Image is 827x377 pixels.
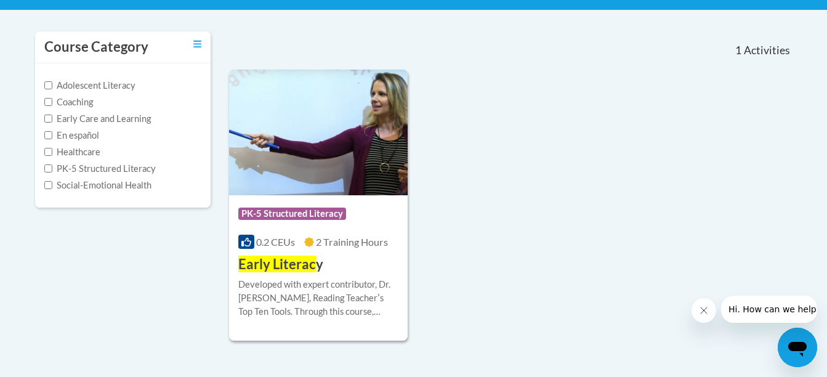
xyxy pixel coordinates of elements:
[238,278,399,318] div: Developed with expert contributor, Dr. [PERSON_NAME], Reading Teacherʹs Top Ten Tools. Through th...
[229,70,408,341] a: Course LogoPK-5 Structured Literacy0.2 CEUs2 Training Hours Early LiteracyDeveloped with expert c...
[778,328,817,367] iframe: Button to launch messaging window
[44,81,52,89] input: Checkbox for Options
[238,255,323,274] h3: y
[692,298,716,323] iframe: Close message
[744,44,790,57] span: Activities
[193,38,201,51] a: Toggle collapse
[44,79,135,92] label: Adolescent Literacy
[44,164,52,172] input: Checkbox for Options
[44,181,52,189] input: Checkbox for Options
[44,179,151,192] label: Social-Emotional Health
[7,9,100,18] span: Hi. How can we help?
[44,98,52,106] input: Checkbox for Options
[44,38,148,57] h3: Course Category
[316,236,388,248] span: 2 Training Hours
[256,236,295,248] span: 0.2 CEUs
[238,256,316,272] span: Early Literac
[44,95,93,109] label: Coaching
[44,148,52,156] input: Checkbox for Options
[44,115,52,123] input: Checkbox for Options
[44,112,151,126] label: Early Care and Learning
[44,145,100,159] label: Healthcare
[44,129,99,142] label: En español
[721,296,817,323] iframe: Message from company
[229,70,408,195] img: Course Logo
[44,162,156,176] label: PK-5 Structured Literacy
[238,208,346,220] span: PK-5 Structured Literacy
[44,131,52,139] input: Checkbox for Options
[735,44,741,57] span: 1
